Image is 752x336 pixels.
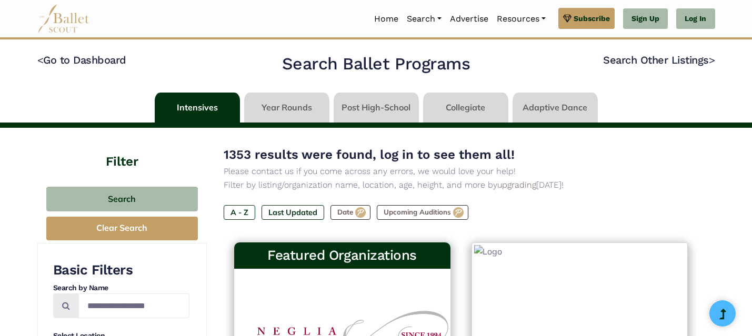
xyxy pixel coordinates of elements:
[224,205,255,220] label: A - Z
[574,13,610,24] span: Subscribe
[403,8,446,30] a: Search
[421,93,510,123] li: Collegiate
[330,205,370,220] label: Date
[53,261,189,279] h3: Basic Filters
[558,8,615,29] a: Subscribe
[37,53,44,66] code: <
[224,165,698,178] p: Please contact us if you come across any errors, we would love your help!
[262,205,324,220] label: Last Updated
[243,247,442,264] h3: Featured Organizations
[510,93,600,123] li: Adaptive Dance
[377,205,468,220] label: Upcoming Auditions
[242,93,332,123] li: Year Rounds
[53,283,189,293] h4: Search by Name
[46,217,198,240] button: Clear Search
[563,13,571,24] img: gem.svg
[224,147,515,162] span: 1353 results were found, log in to see them all!
[153,93,242,123] li: Intensives
[370,8,403,30] a: Home
[676,8,715,29] a: Log In
[493,8,550,30] a: Resources
[623,8,668,29] a: Sign Up
[37,54,126,66] a: <Go to Dashboard
[282,53,470,75] h2: Search Ballet Programs
[497,180,536,190] a: upgrading
[37,128,207,171] h4: Filter
[224,178,698,192] p: Filter by listing/organization name, location, age, height, and more by [DATE]!
[332,93,421,123] li: Post High-School
[78,293,189,318] input: Search by names...
[603,54,715,66] a: Search Other Listings>
[46,187,198,211] button: Search
[709,53,715,66] code: >
[446,8,493,30] a: Advertise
